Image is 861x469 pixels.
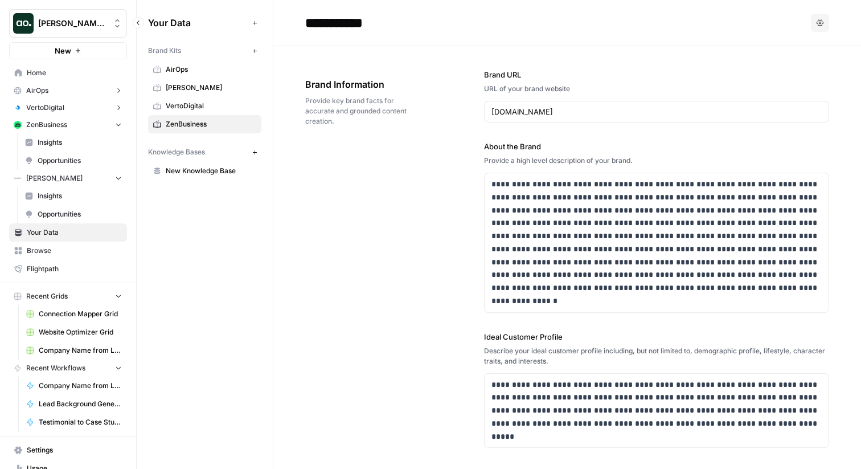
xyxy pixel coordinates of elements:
span: Opportunities [38,209,122,219]
span: [PERSON_NAME] [166,83,256,93]
button: VertoDigital [9,99,127,116]
span: AirOps [166,64,256,75]
span: VertoDigital [166,101,256,111]
span: Company Name from Logo Grid [39,345,122,356]
span: Home [27,68,122,78]
span: Recent Workflows [26,363,85,373]
a: Website Optimizer Grid [21,323,127,341]
img: Mike Kenler's Workspace Logo [13,13,34,34]
span: Website Optimizer Grid [39,327,122,337]
a: Insights [20,133,127,152]
a: Home [9,64,127,82]
label: About the Brand [484,141,829,152]
button: AirOps [9,82,127,99]
a: Flightpath [9,260,127,278]
button: New [9,42,127,59]
a: Opportunities [20,205,127,223]
a: Browse [9,242,127,260]
span: ZenBusiness [26,120,67,130]
a: Company Name from Logo Grid [21,341,127,360]
img: bg32f1yo9qfeicvocyih2p4fbc7l [14,174,22,182]
a: ZenBusiness [148,115,261,133]
span: Recent Grids [26,291,68,301]
a: [PERSON_NAME] [148,79,261,97]
span: Opportunities [38,156,122,166]
button: [PERSON_NAME] [9,170,127,187]
a: Company Name from Logo [21,377,127,395]
span: Insights [38,137,122,148]
img: 05m09w22jc6cxach36uo5q7oe4kr [14,121,22,129]
a: Settings [9,441,127,459]
a: VertoDigital [148,97,261,115]
span: Knowledge Bases [148,147,205,157]
span: New Knowledge Base [166,166,256,176]
button: Recent Grids [9,288,127,305]
a: New Knowledge Base [148,162,261,180]
span: Flightpath [27,264,122,274]
span: ZenBusiness [166,119,256,129]
div: Describe your ideal customer profile including, but not limited to, demographic profile, lifestyl... [484,346,829,366]
label: Ideal Customer Profile [484,331,829,342]
span: Settings [27,445,122,455]
span: Your Data [148,16,248,30]
a: Insights [20,187,127,205]
span: Brand Kits [148,46,181,56]
span: Insights [38,191,122,201]
span: Browse [27,246,122,256]
span: VertoDigital [26,103,64,113]
input: www.sundaysoccer.com [491,106,822,117]
a: AirOps [148,60,261,79]
button: ZenBusiness [9,116,127,133]
button: Recent Workflows [9,360,127,377]
a: Connection Mapper Grid [21,305,127,323]
a: Lead Background Generator [21,395,127,413]
span: Lead Background Generator [39,399,122,409]
span: Company Name from Logo [39,381,122,391]
span: New [55,45,71,56]
label: Brand URL [484,69,829,80]
span: Provide key brand facts for accurate and grounded content creation. [305,96,420,127]
span: [PERSON_NAME] Workspace [38,18,107,29]
span: [PERSON_NAME] [26,173,83,183]
span: Brand Information [305,78,420,91]
a: Opportunities [20,152,127,170]
span: Testimonial to Case Study [39,417,122,427]
div: URL of your brand website [484,84,829,94]
a: Testimonial to Case Study [21,413,127,431]
span: Your Data [27,227,122,238]
div: Provide a high level description of your brand. [484,156,829,166]
img: uzx88xt6rub1d2sw5kc9lt63ieup [14,104,22,112]
button: Workspace: Mike Kenler's Workspace [9,9,127,38]
span: Connection Mapper Grid [39,309,122,319]
span: AirOps [26,85,48,96]
a: Your Data [9,223,127,242]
